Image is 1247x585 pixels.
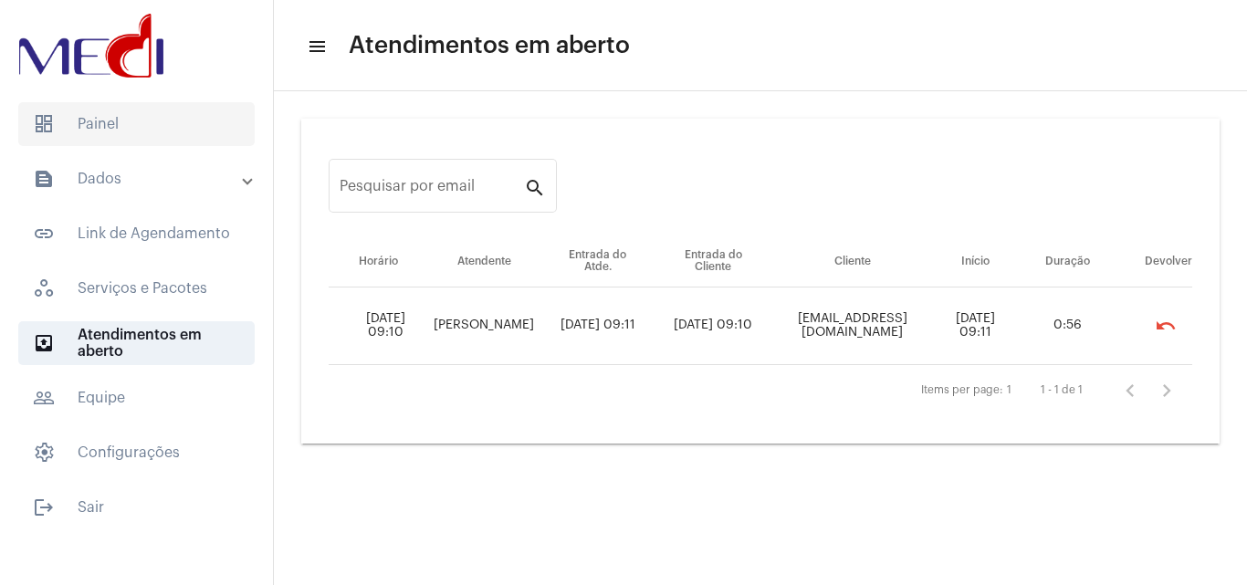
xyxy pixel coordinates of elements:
th: Horário [329,236,427,287]
th: Atendente [427,236,540,287]
th: Cliente [771,236,933,287]
mat-icon: sidenav icon [33,223,55,245]
span: Atendimentos em aberto [18,321,255,365]
mat-icon: sidenav icon [33,168,55,190]
td: [DATE] 09:11 [933,287,1018,365]
div: 1 - 1 de 1 [1041,384,1083,396]
span: sidenav icon [33,277,55,299]
td: [EMAIL_ADDRESS][DOMAIN_NAME] [771,287,933,365]
mat-icon: sidenav icon [33,387,55,409]
td: 0:56 [1018,287,1117,365]
td: [PERSON_NAME] [427,287,540,365]
mat-icon: sidenav icon [33,496,55,518]
th: Entrada do Atde. [540,236,655,287]
span: Link de Agendamento [18,212,255,256]
span: Serviços e Pacotes [18,266,255,310]
mat-expansion-panel-header: sidenav iconDados [11,157,273,201]
img: d3a1b5fa-500b-b90f-5a1c-719c20e9830b.png [15,9,168,82]
input: Pesquisar por email [340,182,524,198]
th: Início [933,236,1018,287]
button: Página anterior [1112,372,1148,409]
mat-chip-list: selection [1124,308,1192,344]
td: [DATE] 09:11 [540,287,655,365]
mat-icon: sidenav icon [33,332,55,354]
span: Painel [18,102,255,146]
span: Sair [18,486,255,529]
th: Entrada do Cliente [655,236,771,287]
td: [DATE] 09:10 [329,287,427,365]
span: Equipe [18,376,255,420]
td: [DATE] 09:10 [655,287,771,365]
mat-panel-title: Dados [33,168,244,190]
div: Items per page: [921,384,1003,396]
mat-icon: sidenav icon [307,36,325,57]
span: Configurações [18,431,255,475]
span: Atendimentos em aberto [349,31,630,60]
mat-icon: search [524,176,546,198]
mat-icon: undo [1155,315,1177,337]
span: sidenav icon [33,442,55,464]
button: Próxima página [1148,372,1185,409]
span: sidenav icon [33,113,55,135]
th: Duração [1018,236,1117,287]
div: 1 [1007,384,1011,396]
th: Devolver [1117,236,1192,287]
